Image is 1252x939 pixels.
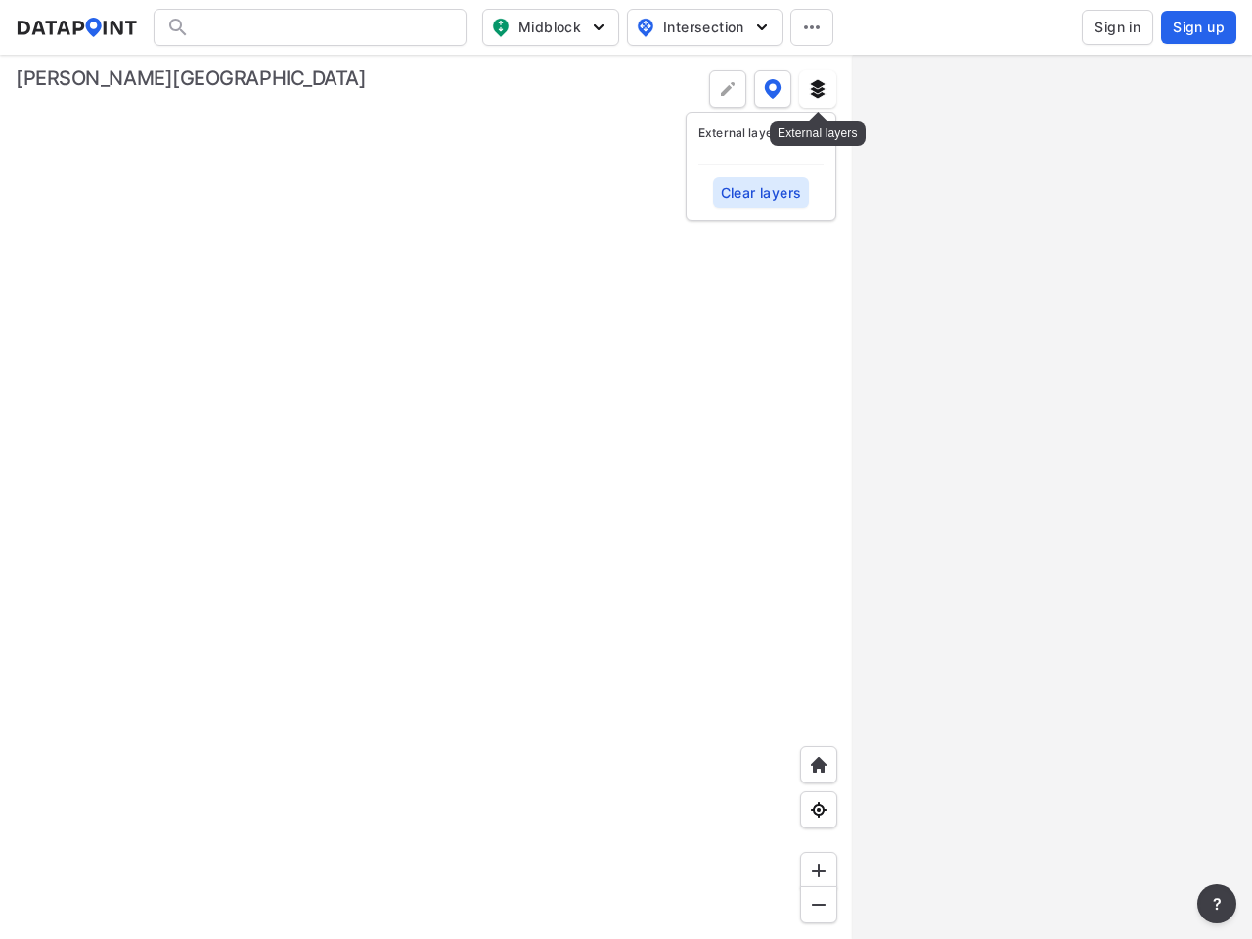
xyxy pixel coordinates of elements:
button: Midblock [482,9,619,46]
div: Home [800,746,837,783]
img: ZvzfEJKXnyWIrJytrsY285QMwk63cM6Drc+sIAAAAASUVORK5CYII= [809,861,828,880]
img: data-point-layers.37681fc9.svg [764,79,782,99]
button: Sign in [1082,10,1153,45]
div: View my location [800,791,837,828]
div: Zoom out [800,886,837,923]
img: 5YPKRKmlfpI5mqlR8AD95paCi+0kK1fRFDJSaMmawlwaeJcJwk9O2fotCW5ve9gAAAAASUVORK5CYII= [752,18,772,37]
img: dataPointLogo.9353c09d.svg [16,18,138,37]
img: MAAAAAElFTkSuQmCC [809,895,828,915]
img: close-external-leyer.3061a1c7.svg [808,125,824,141]
div: [PERSON_NAME][GEOGRAPHIC_DATA] [16,65,367,92]
div: Polygon tool [709,70,746,108]
img: map_pin_mid.602f9df1.svg [489,16,513,39]
button: more [1197,884,1236,923]
img: layers.ee07997e.svg [808,79,827,99]
span: ? [1209,892,1225,916]
img: map_pin_int.54838e6b.svg [634,16,657,39]
button: Clear layers [713,177,810,208]
img: zeq5HYn9AnE9l6UmnFLPAAAAAElFTkSuQmCC [809,800,828,820]
p: External layers [698,125,824,141]
span: Sign in [1095,18,1140,37]
button: delete [808,125,824,141]
img: +Dz8AAAAASUVORK5CYII= [718,79,738,99]
span: Clear layers [721,183,802,202]
span: Sign up [1173,18,1225,37]
a: Sign up [1157,11,1236,44]
button: Intersection [627,9,782,46]
span: Intersection [636,16,770,39]
span: Midblock [491,16,606,39]
img: 5YPKRKmlfpI5mqlR8AD95paCi+0kK1fRFDJSaMmawlwaeJcJwk9O2fotCW5ve9gAAAAASUVORK5CYII= [589,18,608,37]
a: Sign in [1078,10,1157,45]
div: Zoom in [800,852,837,889]
button: Sign up [1161,11,1236,44]
img: +XpAUvaXAN7GudzAAAAAElFTkSuQmCC [809,755,828,775]
button: DataPoint layers [754,70,791,108]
